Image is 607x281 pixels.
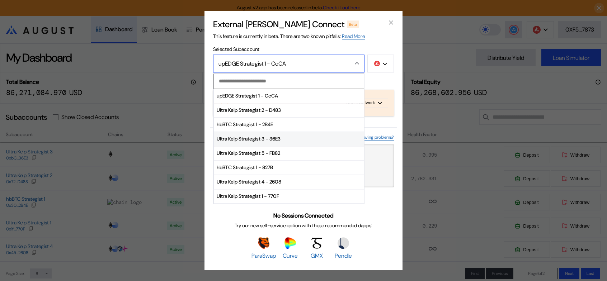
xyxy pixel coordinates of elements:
button: hbBTC Strategist 1 - 2B4E [214,118,364,132]
a: GMXGMX [305,237,329,259]
span: This feature is currently in beta. There are two known pitfalls: [213,33,365,40]
button: Ultra Kelp Strategist 2 - D483 [214,103,364,118]
span: Try our new self-service option with these recommended dapps: [235,222,372,229]
a: Read More [342,33,365,40]
span: Curve [283,252,298,259]
div: Beta [347,21,359,28]
span: Selected Subaccount [213,46,394,52]
img: ParaSwap [258,237,269,249]
button: Ultra Kelp Strategist 5 - FB82 [214,146,364,161]
img: Curve [284,237,296,249]
img: Pendle [338,237,349,249]
span: ParaSwap [251,252,276,259]
img: chain logo [374,61,380,66]
button: hbBTC Strategist 1 - 827B [214,161,364,175]
h2: External [PERSON_NAME] Connect [213,19,344,30]
button: close modal [385,16,397,28]
span: GMX [311,252,323,259]
button: Ultra Kelp Strategist 3 - 36E3 [214,132,364,146]
button: Close menu [213,54,364,72]
a: PendlePendle [331,237,356,259]
a: Having problems? [361,135,394,141]
a: ParaSwapParaSwap [251,237,276,259]
span: No Sessions Connected [273,212,334,219]
button: Ultra Kelp Strategist 1 - 770F [214,189,364,204]
a: CurveCurve [278,237,302,259]
span: Pendle [335,252,352,259]
button: Ultra Kelp Strategist 4 - 2608 [214,175,364,189]
div: upEDGE Strategist 1 - CcCA [218,60,344,67]
button: chain logo [367,54,394,72]
img: GMX [311,237,323,249]
button: upEDGE Strategist 1 - CcCA [214,89,364,103]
